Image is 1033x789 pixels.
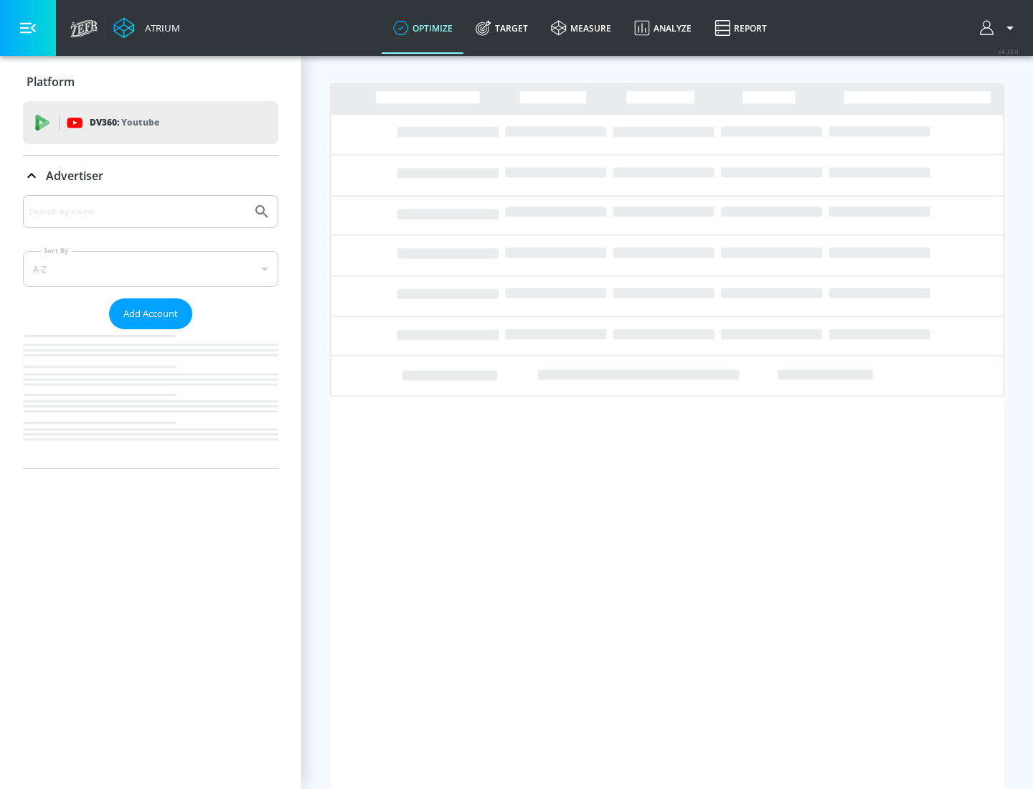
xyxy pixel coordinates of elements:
span: v 4.32.0 [999,47,1019,55]
nav: list of Advertiser [23,329,278,468]
label: Sort By [41,246,72,255]
div: Advertiser [23,195,278,468]
div: A-Z [23,251,278,287]
div: Platform [23,62,278,102]
p: DV360: [90,115,159,131]
a: optimize [382,2,464,54]
a: Analyze [623,2,703,54]
a: Atrium [113,17,180,39]
div: Advertiser [23,156,278,196]
p: Platform [27,74,75,90]
a: Report [703,2,778,54]
div: Atrium [139,22,180,34]
input: Search by name [29,202,246,221]
div: DV360: Youtube [23,101,278,144]
span: Add Account [123,306,178,322]
p: Youtube [121,115,159,130]
a: Target [464,2,539,54]
button: Add Account [109,298,192,329]
p: Advertiser [46,168,103,184]
a: measure [539,2,623,54]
